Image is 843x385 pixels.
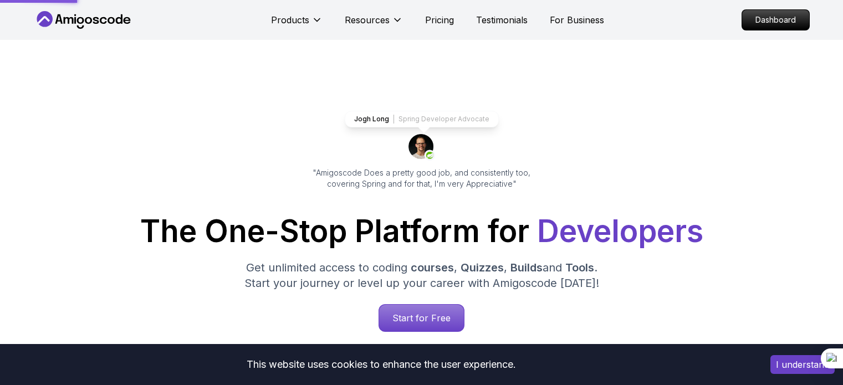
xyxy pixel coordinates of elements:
[408,134,435,161] img: josh long
[565,261,594,274] span: Tools
[236,260,608,291] p: Get unlimited access to coding , , and . Start your journey or level up your career with Amigosco...
[742,9,810,30] a: Dashboard
[298,167,546,189] p: "Amigoscode Does a pretty good job, and consistently too, covering Spring and for that, I'm very ...
[271,13,323,35] button: Products
[425,13,454,27] a: Pricing
[537,213,703,249] span: Developers
[354,115,389,124] p: Jogh Long
[742,10,809,30] p: Dashboard
[550,13,604,27] a: For Business
[411,261,454,274] span: courses
[345,13,403,35] button: Resources
[510,261,543,274] span: Builds
[461,261,504,274] span: Quizzes
[379,304,464,332] a: Start for Free
[271,13,309,27] p: Products
[379,305,464,331] p: Start for Free
[398,115,489,124] p: Spring Developer Advocate
[770,355,835,374] button: Accept cookies
[43,216,801,247] h1: The One-Stop Platform for
[8,352,754,377] div: This website uses cookies to enhance the user experience.
[345,13,390,27] p: Resources
[476,13,528,27] a: Testimonials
